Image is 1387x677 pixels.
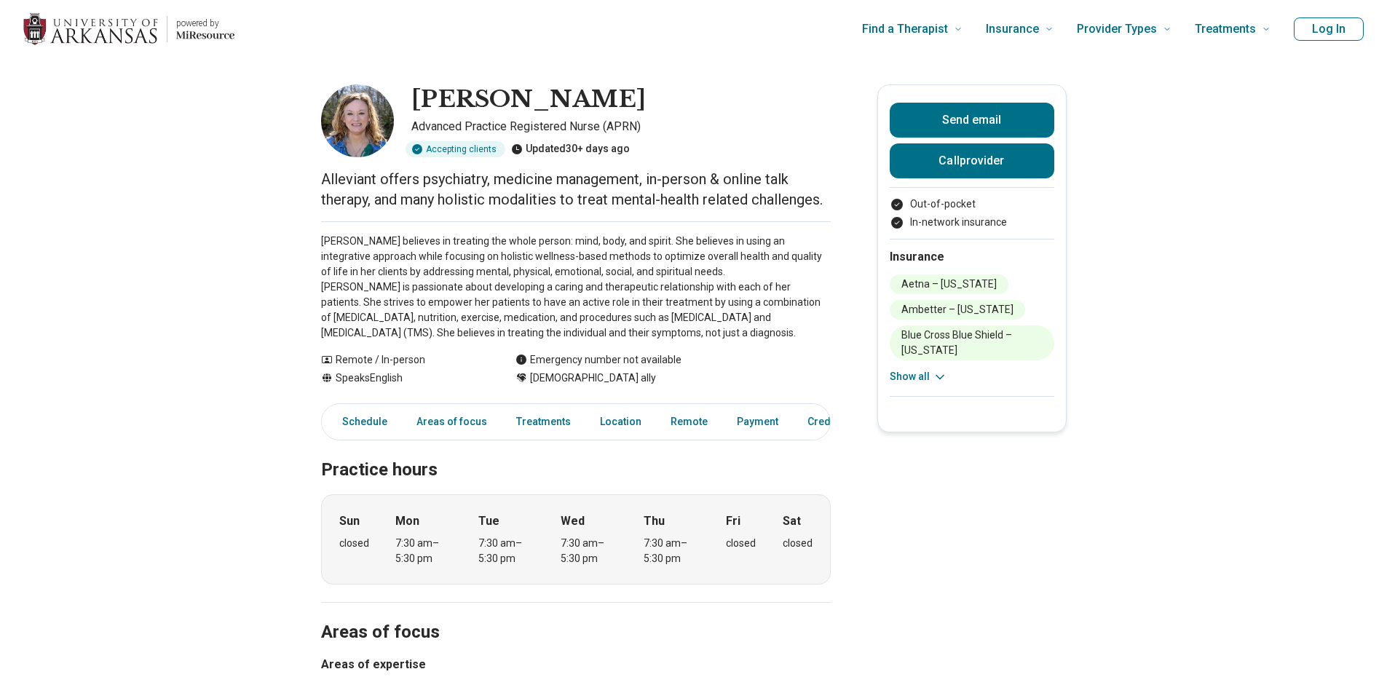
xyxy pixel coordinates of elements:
[890,274,1008,294] li: Aetna – [US_STATE]
[726,512,740,530] strong: Fri
[862,19,948,39] span: Find a Therapist
[662,407,716,437] a: Remote
[321,371,486,386] div: Speaks English
[890,300,1025,320] li: Ambetter – [US_STATE]
[561,512,585,530] strong: Wed
[408,407,496,437] a: Areas of focus
[890,197,1054,212] li: Out-of-pocket
[325,407,396,437] a: Schedule
[511,141,630,157] div: Updated 30+ days ago
[644,512,665,530] strong: Thu
[799,407,880,437] a: Credentials
[890,197,1054,230] ul: Payment options
[726,536,756,551] div: closed
[890,143,1054,178] button: Callprovider
[321,494,831,585] div: When does the program meet?
[321,352,486,368] div: Remote / In-person
[890,325,1054,360] li: Blue Cross Blue Shield – [US_STATE]
[890,248,1054,266] h2: Insurance
[890,103,1054,138] button: Send email
[890,369,947,384] button: Show all
[530,371,656,386] span: [DEMOGRAPHIC_DATA] ally
[478,536,534,566] div: 7:30 am – 5:30 pm
[783,512,801,530] strong: Sat
[321,585,831,645] h2: Areas of focus
[395,536,451,566] div: 7:30 am – 5:30 pm
[23,6,234,52] a: Home page
[321,423,831,483] h2: Practice hours
[1195,19,1256,39] span: Treatments
[321,169,831,210] p: Alleviant offers psychiatry, medicine management, in-person & online talk therapy, and many holis...
[561,536,617,566] div: 7:30 am – 5:30 pm
[1294,17,1364,41] button: Log In
[478,512,499,530] strong: Tue
[406,141,505,157] div: Accepting clients
[339,536,369,551] div: closed
[176,17,234,29] p: powered by
[783,536,813,551] div: closed
[728,407,787,437] a: Payment
[1077,19,1157,39] span: Provider Types
[339,512,360,530] strong: Sun
[890,215,1054,230] li: In-network insurance
[395,512,419,530] strong: Mon
[411,84,646,115] h1: [PERSON_NAME]
[321,656,831,673] h3: Areas of expertise
[411,118,831,135] p: Advanced Practice Registered Nurse (APRN)
[321,84,394,157] img: Jennifer Penne, Advanced Practice Registered Nurse (APRN)
[591,407,650,437] a: Location
[321,234,831,341] p: [PERSON_NAME] believes in treating the whole person: mind, body, and spirit. She believes in usin...
[644,536,700,566] div: 7:30 am – 5:30 pm
[507,407,580,437] a: Treatments
[515,352,681,368] div: Emergency number not available
[986,19,1039,39] span: Insurance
